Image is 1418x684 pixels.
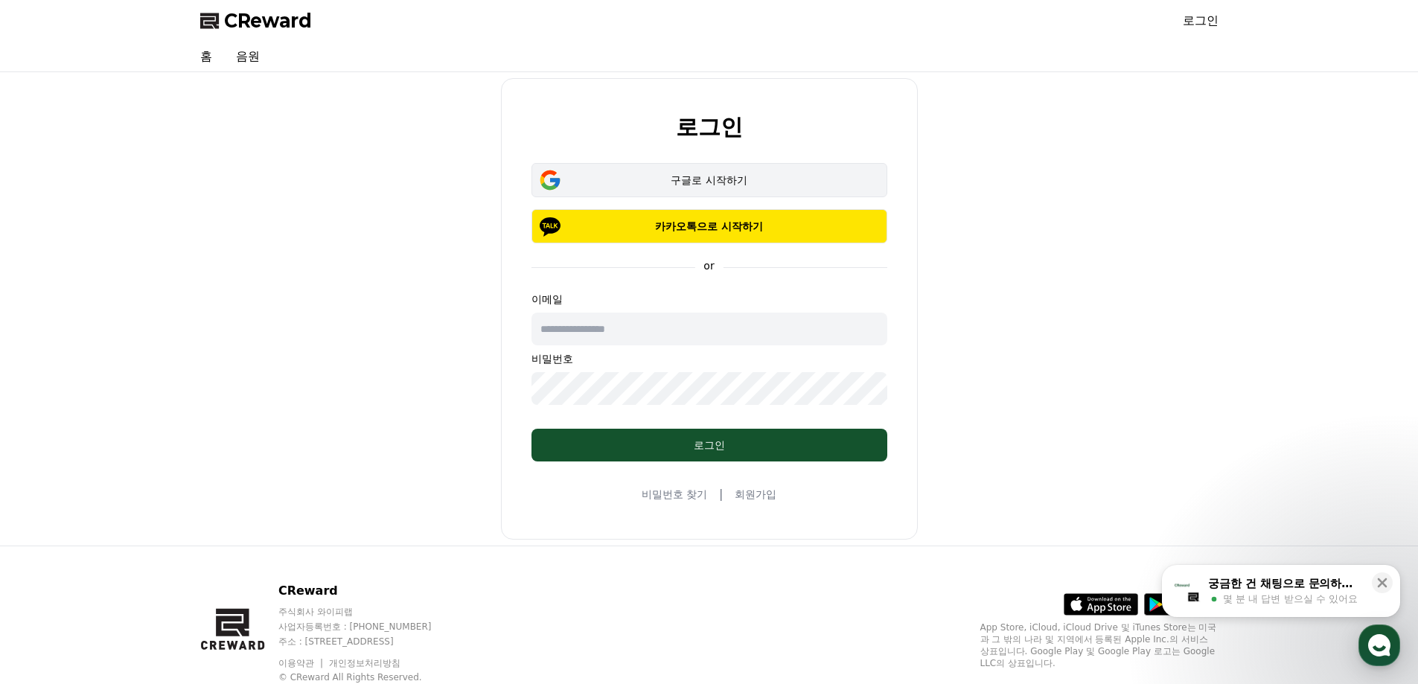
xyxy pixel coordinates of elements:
[642,487,707,502] a: 비밀번호 찾기
[531,429,887,461] button: 로그인
[531,209,887,243] button: 카카오톡으로 시작하기
[278,582,460,600] p: CReward
[278,658,325,668] a: 이용약관
[1183,12,1219,30] a: 로그인
[224,42,272,71] a: 음원
[676,115,743,139] h2: 로그인
[278,671,460,683] p: © CReward All Rights Reserved.
[531,163,887,197] button: 구글로 시작하기
[47,494,56,506] span: 홈
[553,219,866,234] p: 카카오톡으로 시작하기
[4,472,98,509] a: 홈
[136,495,154,507] span: 대화
[553,173,866,188] div: 구글로 시작하기
[561,438,857,453] div: 로그인
[980,621,1219,669] p: App Store, iCloud, iCloud Drive 및 iTunes Store는 미국과 그 밖의 나라 및 지역에서 등록된 Apple Inc.의 서비스 상표입니다. Goo...
[531,292,887,307] p: 이메일
[694,258,723,273] p: or
[230,494,248,506] span: 설정
[224,9,312,33] span: CReward
[278,606,460,618] p: 주식회사 와이피랩
[188,42,224,71] a: 홈
[735,487,776,502] a: 회원가입
[719,485,723,503] span: |
[531,351,887,366] p: 비밀번호
[192,472,286,509] a: 설정
[98,472,192,509] a: 대화
[329,658,400,668] a: 개인정보처리방침
[278,621,460,633] p: 사업자등록번호 : [PHONE_NUMBER]
[200,9,312,33] a: CReward
[278,636,460,648] p: 주소 : [STREET_ADDRESS]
